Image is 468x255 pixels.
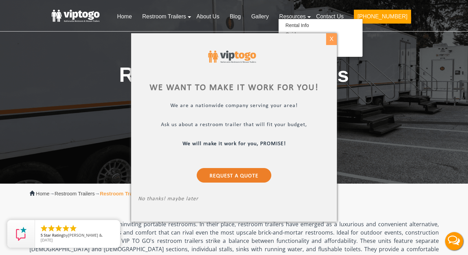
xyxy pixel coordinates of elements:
span: by [41,233,114,238]
p: No thanks! maybe later [138,196,330,204]
span: [DATE] [41,237,53,243]
li:  [54,224,63,232]
b: We will make it work for you, PROMISE! [182,141,286,147]
a: Request a Quote [197,168,271,183]
div: X [326,33,337,45]
button: Live Chat [440,227,468,255]
span: [PERSON_NAME] &. [68,232,103,238]
li:  [47,224,56,232]
span: 5 [41,232,43,238]
img: Review Rating [14,227,28,241]
li:  [62,224,70,232]
li:  [69,224,77,232]
span: Star Rating [44,232,63,238]
p: We are a nationwide company serving your area! [138,103,330,111]
li:  [40,224,48,232]
img: viptogo logo [208,51,256,63]
div: We want to make it work for you! [138,84,330,92]
p: Ask us about a restroom trailer that will fit your budget, [138,122,330,130]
